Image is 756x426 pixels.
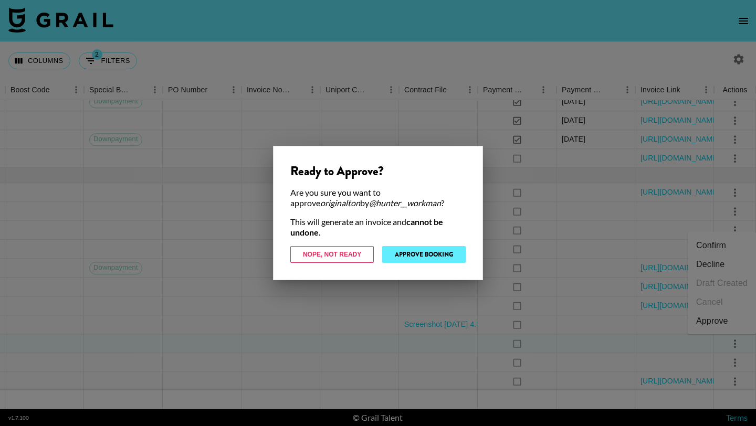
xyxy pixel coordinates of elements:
[290,163,466,179] div: Ready to Approve?
[369,198,441,208] em: @ hunter__workman
[290,217,466,238] div: This will generate an invoice and .
[290,187,466,208] div: Are you sure you want to approve by ?
[290,246,374,263] button: Nope, Not Ready
[382,246,466,263] button: Approve Booking
[320,198,360,208] em: originalton
[290,217,443,237] strong: cannot be undone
